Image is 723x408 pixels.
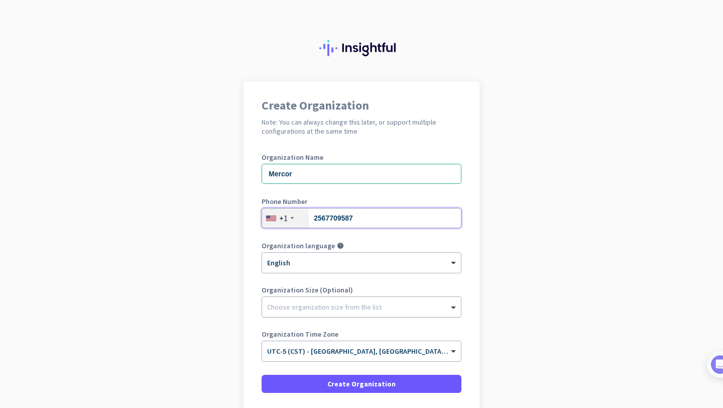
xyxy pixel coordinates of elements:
label: Organization Name [262,154,461,161]
label: Organization Size (Optional) [262,286,461,293]
h1: Create Organization [262,99,461,112]
img: Insightful [319,40,404,56]
i: help [337,242,344,249]
h2: Note: You can always change this later, or support multiple configurations at the same time [262,118,461,136]
input: 201-555-0123 [262,208,461,228]
input: What is the name of your organization? [262,164,461,184]
label: Organization Time Zone [262,331,461,338]
div: +1 [279,213,288,223]
button: Create Organization [262,375,461,393]
label: Organization language [262,242,335,249]
span: Create Organization [327,379,396,389]
label: Phone Number [262,198,461,205]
